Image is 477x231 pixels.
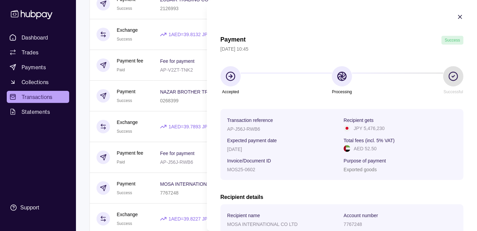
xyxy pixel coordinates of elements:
p: AED 52.50 [354,145,377,152]
p: Processing [332,88,352,96]
img: jp [344,125,350,132]
p: JPY 5,476,230 [354,125,385,132]
p: Exported goods [344,167,377,172]
p: Successful [444,88,463,96]
p: Transaction reference [227,118,273,123]
p: Expected payment date [227,138,277,143]
span: Success [445,38,460,43]
p: Recipient gets [344,118,374,123]
h1: Payment [220,36,246,45]
p: Accepted [222,88,239,96]
p: Invoice/Document ID [227,158,271,163]
img: ae [344,145,350,152]
p: Account number [344,213,378,218]
p: MOSA INTERNATIONAL CO LTD [227,222,298,227]
p: Purpose of payment [344,158,386,163]
p: AP-J56J-RWB6 [227,126,260,132]
h2: Recipient details [220,194,463,201]
p: 7767248 [344,222,362,227]
p: [DATE] [227,147,242,152]
p: MOS25-0602 [227,167,255,172]
p: Total fees (incl. 5% VAT) [344,138,395,143]
p: [DATE] 10:45 [220,45,463,53]
p: Recipient name [227,213,260,218]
